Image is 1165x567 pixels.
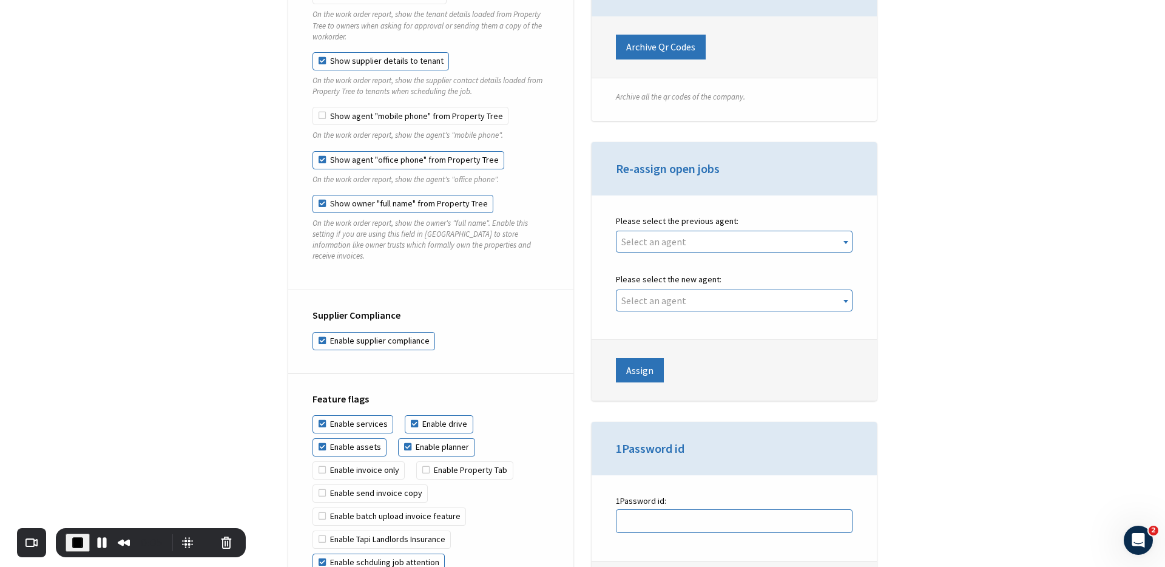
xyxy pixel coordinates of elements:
[405,415,473,433] label: Enable drive
[312,531,451,549] label: Enable Tapi Landlords Insurance
[312,195,493,213] label: Show owner "full name" from Property Tree
[312,75,549,97] p: On the work order report, show the supplier contact details loaded from Property Tree to tenants ...
[621,294,686,307] span: Select an agent
[312,484,428,503] label: Enable send invoice copy
[1124,526,1153,555] iframe: Intercom live chat
[616,35,706,59] button: Archive Qr Codes
[312,174,549,185] p: On the work order report, show the agent's "office phone".
[616,509,853,533] input: 1Password id:
[616,92,853,103] p: Archive all the qr codes of the company.
[312,52,449,70] label: Show supplier details to tenant
[1149,526,1158,535] span: 2
[312,9,549,42] p: On the work order report, show the tenant details loaded from Property Tree to owners when asking...
[312,332,435,350] label: Enable supplier compliance
[312,415,393,433] label: Enable services
[312,107,508,125] label: Show agent "mobile phone" from Property Tree
[312,151,504,169] label: Show agent "office phone" from Property Tree
[616,160,853,177] h3: Re-assign open jobs
[616,358,664,382] button: Assign
[312,130,549,141] p: On the work order report, show the agent's "mobile phone".
[312,508,466,526] label: Enable batch upload invoice feature
[312,393,369,405] strong: Feature flags
[312,461,405,480] label: Enable invoice only
[616,494,853,532] label: 1Password id:
[398,438,474,457] label: Enable planner
[312,309,400,321] strong: Supplier Compliance
[616,272,853,287] label: Please select the new agent:
[616,440,853,457] h3: 1Password id
[416,461,513,480] label: Enable Property Tab
[616,214,853,229] label: Please select the previous agent:
[312,438,387,457] label: Enable assets
[312,218,549,262] p: On the work order report, show the owner's "full name". Enable this setting if you are using this...
[621,236,686,248] span: Select an agent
